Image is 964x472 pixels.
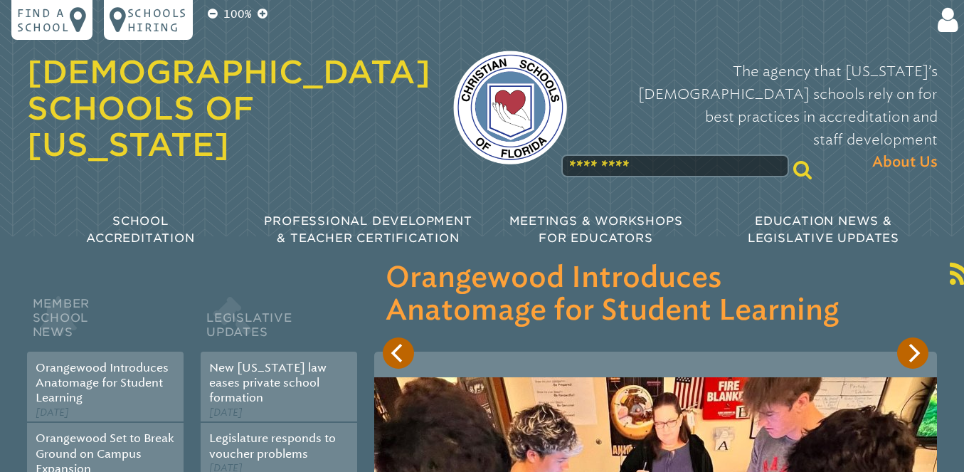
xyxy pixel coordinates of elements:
p: Schools Hiring [127,6,187,34]
a: Orangewood Introduces Anatomage for Student Learning [36,361,169,405]
h2: Member School News [27,293,184,352]
a: [DEMOGRAPHIC_DATA] Schools of [US_STATE] [27,53,430,163]
p: 100% [221,6,255,23]
span: [DATE] [209,407,243,419]
span: About Us [872,151,938,174]
a: New [US_STATE] law eases private school formation [209,361,327,405]
button: Previous [383,337,414,369]
img: csf-logo-web-colors.png [453,51,567,164]
button: Next [897,337,928,369]
h2: Legislative Updates [201,293,357,352]
a: Legislature responds to voucher problems [209,431,336,460]
p: Find a school [17,6,70,34]
span: Meetings & Workshops for Educators [509,214,683,245]
span: Education News & Legislative Updates [748,214,899,245]
span: Professional Development & Teacher Certification [264,214,472,245]
p: The agency that [US_STATE]’s [DEMOGRAPHIC_DATA] schools rely on for best practices in accreditati... [590,60,938,174]
span: [DATE] [36,407,69,419]
span: School Accreditation [86,214,194,245]
h3: Orangewood Introduces Anatomage for Student Learning [386,262,926,327]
